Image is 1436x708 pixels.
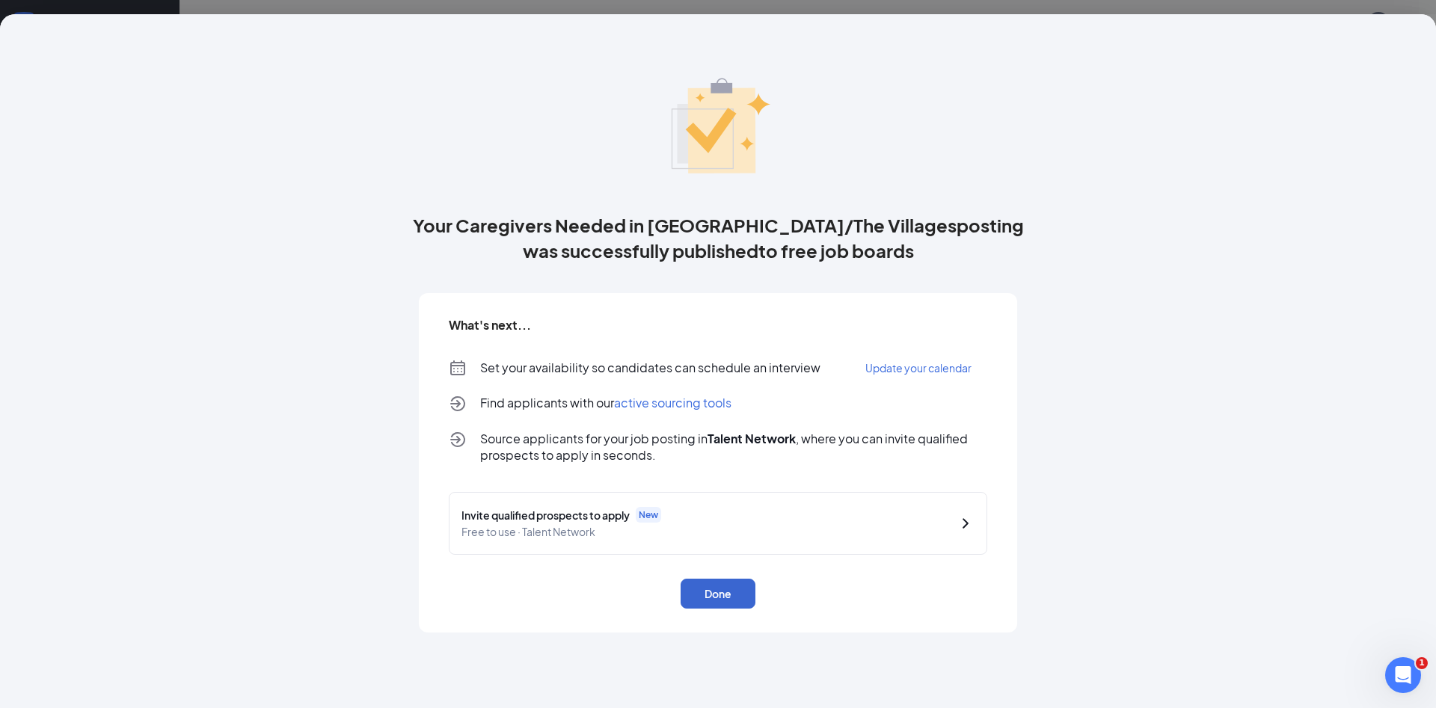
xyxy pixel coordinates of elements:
span: active sourcing tools [614,395,731,410]
img: success_banner [651,59,785,182]
strong: Talent Network [708,431,796,446]
span: New [639,508,658,521]
span: Free to use · Talent Network [461,523,945,540]
svg: Logout [449,431,467,449]
p: Find applicants with our [480,395,731,413]
svg: Logout [449,395,467,413]
span: Your Caregivers Needed in [GEOGRAPHIC_DATA]/The Villagesposting was successfully published to fre... [413,212,1024,263]
h5: What's next... [449,317,531,333]
button: Done [681,579,755,609]
span: 1 [1416,657,1428,669]
svg: ChevronRight [957,514,975,532]
span: Source applicants for your job posting in , where you can invite qualified prospects to apply in ... [480,431,987,464]
span: Update your calendar [865,361,972,375]
iframe: Intercom live chat [1385,657,1421,693]
svg: Calendar [449,359,467,377]
span: Invite qualified prospects to apply [461,507,630,523]
p: Set your availability so candidates can schedule an interview [480,360,820,376]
